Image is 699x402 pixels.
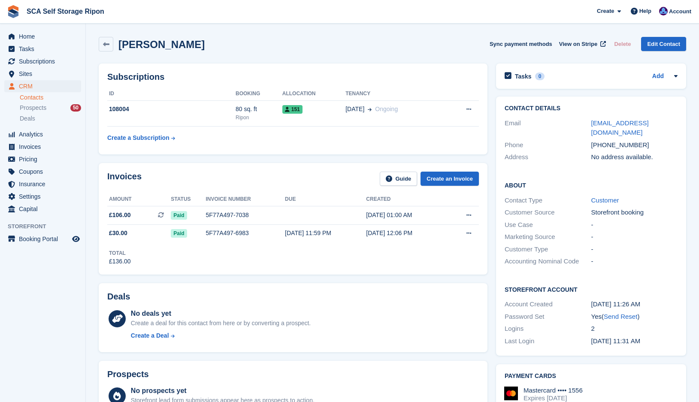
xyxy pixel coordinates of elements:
div: No address available. [591,152,678,162]
th: Due [285,193,366,206]
th: Tenancy [345,87,445,101]
a: Create a Deal [131,331,311,340]
div: Total [109,249,131,257]
span: Deals [20,115,35,123]
div: Use Case [505,220,591,230]
div: 108004 [107,105,236,114]
div: - [591,245,678,254]
div: Address [505,152,591,162]
a: Create a Subscription [107,130,175,146]
div: 2 [591,324,678,334]
a: Contacts [20,94,81,102]
div: Create a deal for this contact from here or by converting a prospect. [131,319,311,328]
a: menu [4,43,81,55]
a: Guide [380,172,418,186]
h2: About [505,181,678,189]
div: 0 [535,73,545,80]
div: Accounting Nominal Code [505,257,591,266]
th: Invoice number [206,193,285,206]
div: Email [505,118,591,138]
h2: Contact Details [505,105,678,112]
img: stora-icon-8386f47178a22dfd0bd8f6a31ec36ba5ce8667c1dd55bd0f319d3a0aa187defe.svg [7,5,20,18]
h2: Payment cards [505,373,678,380]
h2: Tasks [515,73,532,80]
div: Phone [505,140,591,150]
div: Customer Type [505,245,591,254]
a: menu [4,190,81,203]
div: [DATE] 11:59 PM [285,229,366,238]
div: No deals yet [131,308,311,319]
div: [DATE] 11:26 AM [591,299,678,309]
span: Create [597,7,614,15]
div: 80 sq. ft [236,105,282,114]
h2: Invoices [107,172,142,186]
span: Account [669,7,691,16]
a: Customer [591,196,619,204]
div: No prospects yet [131,386,315,396]
span: Invoices [19,141,70,153]
span: Home [19,30,70,42]
span: £30.00 [109,229,127,238]
div: [DATE] 01:00 AM [366,211,447,220]
span: Analytics [19,128,70,140]
a: menu [4,233,81,245]
div: 5F77A497-6983 [206,229,285,238]
span: Coupons [19,166,70,178]
a: menu [4,178,81,190]
time: 2025-09-14 10:31:29 UTC [591,337,641,345]
a: menu [4,128,81,140]
th: Status [171,193,206,206]
a: Prospects 50 [20,103,81,112]
th: Allocation [282,87,345,101]
span: Settings [19,190,70,203]
h2: Prospects [107,369,149,379]
div: Logins [505,324,591,334]
th: Created [366,193,447,206]
span: Pricing [19,153,70,165]
h2: [PERSON_NAME] [118,39,205,50]
a: Deals [20,114,81,123]
a: Add [652,72,664,82]
a: menu [4,166,81,178]
div: Storefront booking [591,208,678,218]
a: Edit Contact [641,37,686,51]
span: Ongoing [375,106,398,112]
a: Send Reset [604,313,637,320]
div: Marketing Source [505,232,591,242]
div: [DATE] 12:06 PM [366,229,447,238]
a: menu [4,80,81,92]
div: - [591,220,678,230]
div: Yes [591,312,678,322]
th: Amount [107,193,171,206]
span: ( ) [602,313,639,320]
h2: Subscriptions [107,72,479,82]
a: menu [4,30,81,42]
th: Booking [236,87,282,101]
span: Subscriptions [19,55,70,67]
button: Delete [611,37,634,51]
th: ID [107,87,236,101]
span: Storefront [8,222,85,231]
span: Paid [171,229,187,238]
div: Contact Type [505,196,591,206]
span: Booking Portal [19,233,70,245]
a: menu [4,55,81,67]
a: SCA Self Storage Ripon [23,4,108,18]
div: Mastercard •••• 1556 [523,387,583,394]
a: menu [4,68,81,80]
div: Password Set [505,312,591,322]
a: menu [4,141,81,153]
span: Insurance [19,178,70,190]
div: Expires [DATE] [523,394,583,402]
a: menu [4,203,81,215]
span: CRM [19,80,70,92]
div: Account Created [505,299,591,309]
div: - [591,232,678,242]
h2: Deals [107,292,130,302]
a: Preview store [71,234,81,244]
h2: Storefront Account [505,285,678,293]
div: 50 [70,104,81,112]
div: £136.00 [109,257,131,266]
span: Tasks [19,43,70,55]
button: Sync payment methods [490,37,552,51]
